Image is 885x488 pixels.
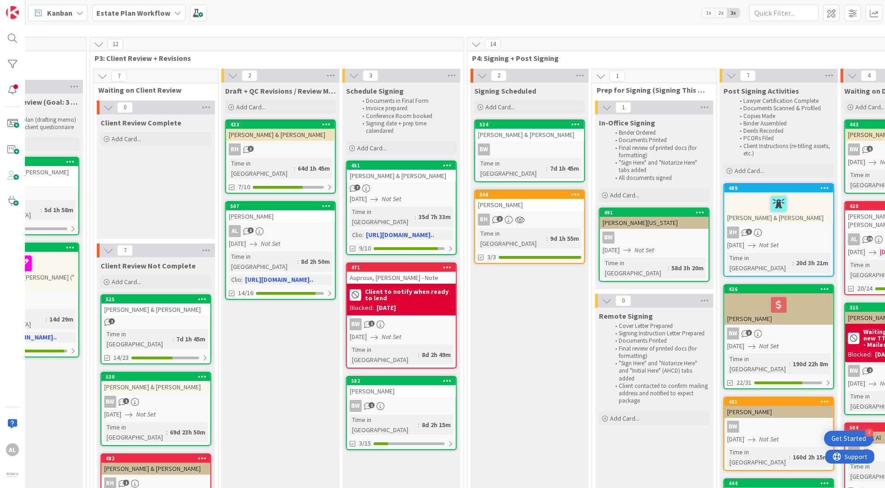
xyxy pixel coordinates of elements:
i: Not Set [759,241,779,249]
div: 426[PERSON_NAME] [724,285,833,325]
div: BW [848,446,860,458]
li: "Sign Here" and "Notarize Here" tabs added [610,159,708,174]
div: RH [475,214,584,226]
div: Time in [GEOGRAPHIC_DATA] [727,253,792,273]
span: 3 [746,330,752,336]
li: Deeds Recorded [735,127,833,135]
span: 0 [117,102,133,113]
div: [PERSON_NAME] [475,199,584,211]
div: BW [727,327,739,339]
span: Add Card... [112,278,141,286]
span: : [546,233,548,244]
span: [DATE] [229,239,246,249]
div: 507[PERSON_NAME] [226,202,335,222]
span: 0 [616,295,631,306]
div: BW [724,327,833,339]
div: 4 [865,428,873,437]
div: AL [6,443,19,456]
span: : [789,452,790,462]
div: 433[PERSON_NAME] & [PERSON_NAME] [226,120,335,141]
span: Waiting on Client Review [98,85,207,95]
div: 8d 2h 50m [299,256,332,267]
span: Prep for Signing (Signing This Week) [597,85,705,95]
a: [URL][DOMAIN_NAME].. [245,275,313,284]
span: 2x [715,8,727,18]
div: [PERSON_NAME] [226,210,335,222]
span: 14/16 [238,288,253,298]
div: 548 [479,191,584,198]
div: Auproux, [PERSON_NAME] - Note [347,272,456,284]
li: Binder Assembled [735,120,833,127]
li: Cover Letter Prepared [610,322,708,330]
div: 8d 2h 49m [419,350,453,360]
span: 5 [867,146,873,152]
div: Time in [GEOGRAPHIC_DATA] [727,447,789,467]
span: Schedule Signing [346,86,404,95]
div: 525 [102,295,210,304]
div: 507 [226,202,335,210]
span: 7 [111,71,127,82]
span: 9/10 [359,244,371,253]
div: 491[PERSON_NAME][US_STATE] [600,208,709,229]
span: [DATE] [848,247,865,257]
div: 582[PERSON_NAME] [347,377,456,397]
div: 431[PERSON_NAME] [724,398,833,418]
div: 9d 1h 55m [548,233,581,244]
span: [DATE] [350,194,367,204]
span: 1 [369,402,375,408]
div: 530[PERSON_NAME] & [PERSON_NAME] [102,373,210,393]
div: 444 [729,480,833,487]
div: 471 [347,263,456,272]
div: 451 [347,161,456,170]
span: 12 [108,39,123,50]
div: 582 [347,377,456,385]
div: [PERSON_NAME] & [PERSON_NAME] [724,192,833,224]
div: [PERSON_NAME] [724,406,833,418]
div: RH [724,226,833,238]
i: Not Set [382,195,401,203]
div: 20d 3h 21m [794,258,831,268]
span: 1 [123,398,129,404]
div: 471Auproux, [PERSON_NAME] - Note [347,263,456,284]
div: Time in [GEOGRAPHIC_DATA] [350,415,418,435]
span: Draft + QC Revisions / Review Mtg [225,86,336,95]
span: Remote Signing [599,311,653,321]
div: BW [102,396,210,408]
div: [PERSON_NAME] & [PERSON_NAME] [226,129,335,141]
div: Time in [GEOGRAPHIC_DATA] [603,258,668,278]
img: Visit kanbanzone.com [6,6,19,19]
b: Estate Plan Workflow [96,8,170,18]
div: 530 [102,373,210,381]
span: Support [19,1,42,12]
span: Signing Scheduled [474,86,536,95]
span: : [668,263,669,273]
li: Lawyer Certification Complete [735,97,833,105]
div: 160d 2h 15m [790,452,831,462]
div: 534 [479,121,584,128]
span: 7 [354,184,360,190]
div: 58d 3h 20m [669,263,706,273]
a: [URL][DOMAIN_NAME].. [366,231,434,239]
div: 525[PERSON_NAME] & [PERSON_NAME] [102,295,210,315]
div: AL [226,225,335,237]
span: : [297,256,299,267]
div: 582 [351,378,456,384]
div: BW [350,318,362,330]
span: P3: Client Review + Revisions [95,54,452,63]
div: 482[PERSON_NAME] & [PERSON_NAME] [102,454,210,475]
div: 491 [604,209,709,216]
div: Clio [229,274,241,285]
span: Post Signing Activities [724,86,799,95]
li: Client contacted to confirm mailing address and notified to expect package [610,382,708,405]
div: AL [848,233,860,245]
span: : [173,334,174,344]
i: Not Set [382,333,401,341]
div: BW [724,421,833,433]
div: Clio [350,230,362,240]
div: 548[PERSON_NAME] [475,190,584,211]
div: BW [475,143,584,155]
span: 3 [746,229,752,235]
div: 489[PERSON_NAME] & [PERSON_NAME] [724,184,833,224]
span: 1 [123,480,129,486]
i: Not Set [136,410,156,418]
